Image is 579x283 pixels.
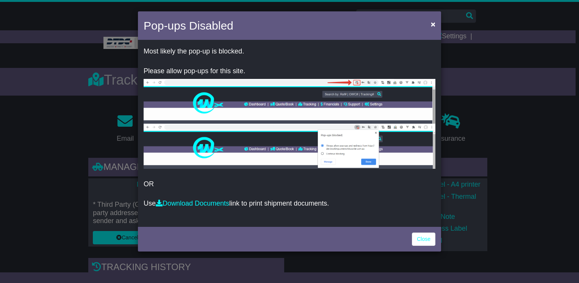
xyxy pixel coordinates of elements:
[412,233,435,246] a: Close
[431,20,435,28] span: ×
[144,67,435,75] p: Please allow pop-ups for this site.
[156,200,229,207] a: Download Documents
[144,47,435,56] p: Most likely the pop-up is blocked.
[144,200,435,208] p: Use link to print shipment documents.
[144,17,233,34] h4: Pop-ups Disabled
[144,124,435,169] img: allow-popup-2.png
[138,42,441,225] div: OR
[144,79,435,124] img: allow-popup-1.png
[427,16,439,32] button: Close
